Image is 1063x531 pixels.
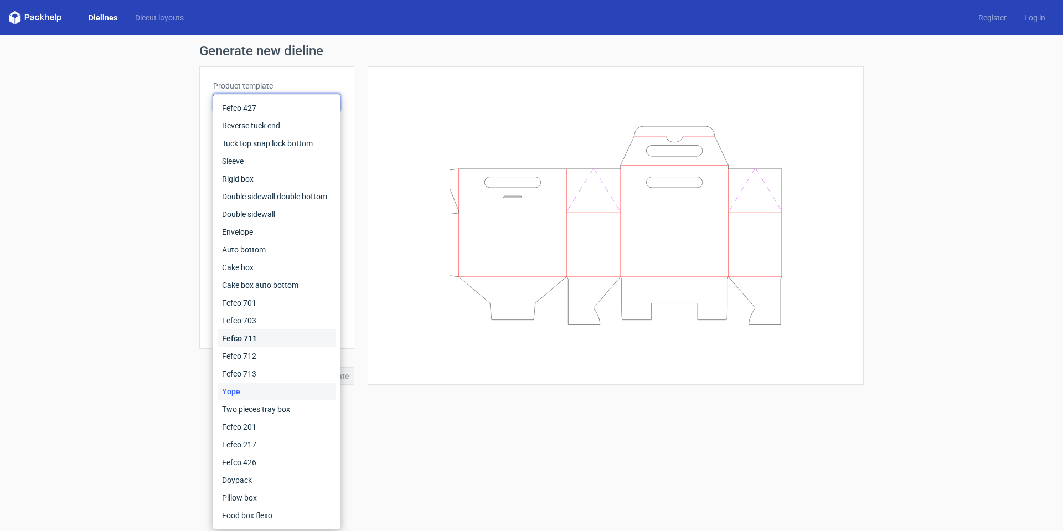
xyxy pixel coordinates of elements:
[218,205,336,223] div: Double sidewall
[1015,12,1054,23] a: Log in
[218,135,336,152] div: Tuck top snap lock bottom
[218,365,336,383] div: Fefco 713
[199,44,864,58] h1: Generate new dieline
[218,99,336,117] div: Fefco 427
[218,170,336,188] div: Rigid box
[969,12,1015,23] a: Register
[213,80,340,91] label: Product template
[218,418,336,436] div: Fefco 201
[218,152,336,170] div: Sleeve
[218,471,336,489] div: Doypack
[218,400,336,418] div: Two pieces tray box
[126,12,193,23] a: Diecut layouts
[218,507,336,524] div: Food box flexo
[218,259,336,276] div: Cake box
[80,12,126,23] a: Dielines
[218,276,336,294] div: Cake box auto bottom
[218,117,336,135] div: Reverse tuck end
[218,329,336,347] div: Fefco 711
[218,241,336,259] div: Auto bottom
[218,294,336,312] div: Fefco 701
[218,436,336,453] div: Fefco 217
[218,347,336,365] div: Fefco 712
[218,489,336,507] div: Pillow box
[218,383,336,400] div: Yope
[218,312,336,329] div: Fefco 703
[218,188,336,205] div: Double sidewall double bottom
[218,453,336,471] div: Fefco 426
[218,223,336,241] div: Envelope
